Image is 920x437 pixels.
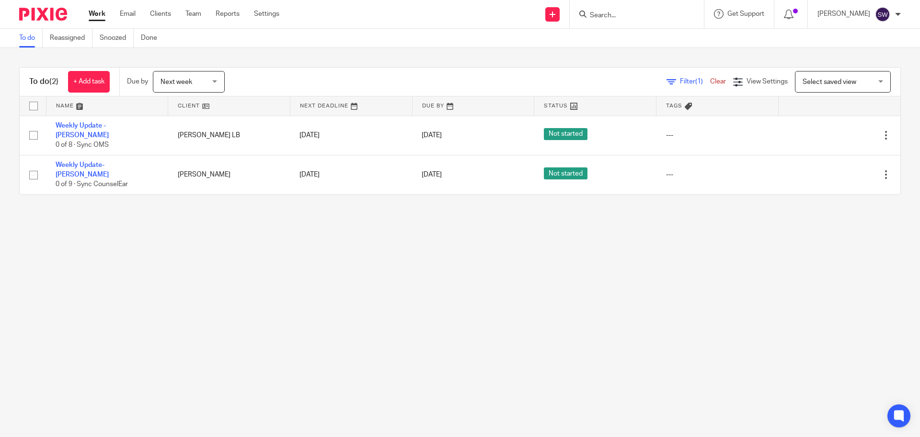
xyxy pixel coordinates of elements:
span: (1) [695,78,703,85]
a: Clients [150,9,171,19]
a: Weekly Update- [PERSON_NAME] [56,162,109,178]
span: Filter [680,78,710,85]
td: [DATE] [290,155,412,194]
span: 0 of 9 · Sync CounselEar [56,181,128,188]
td: [DATE] [290,116,412,155]
span: (2) [49,78,58,85]
h1: To do [29,77,58,87]
td: [PERSON_NAME] [168,155,290,194]
span: View Settings [747,78,788,85]
a: Settings [254,9,279,19]
img: Pixie [19,8,67,21]
td: [PERSON_NAME] LB [168,116,290,155]
a: Work [89,9,105,19]
a: + Add task [68,71,110,93]
span: Next week [161,79,192,85]
span: [DATE] [422,171,442,178]
span: Get Support [727,11,764,17]
a: To do [19,29,43,47]
a: Reassigned [50,29,92,47]
span: Not started [544,167,587,179]
a: Team [185,9,201,19]
a: Clear [710,78,726,85]
span: Not started [544,128,587,140]
span: Tags [666,103,682,108]
div: --- [666,170,769,179]
a: Done [141,29,164,47]
p: Due by [127,77,148,86]
p: [PERSON_NAME] [817,9,870,19]
a: Reports [216,9,240,19]
a: Snoozed [100,29,134,47]
a: Email [120,9,136,19]
a: Weekly Update - [PERSON_NAME] [56,122,109,139]
img: svg%3E [875,7,890,22]
div: --- [666,130,769,140]
span: 0 of 8 · Sync OMS [56,142,109,148]
span: [DATE] [422,132,442,139]
span: Select saved view [803,79,856,85]
input: Search [589,12,675,20]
